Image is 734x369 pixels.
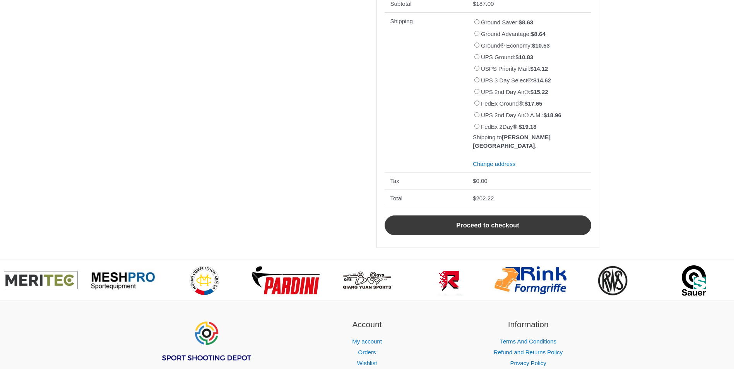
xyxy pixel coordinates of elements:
[473,133,585,150] p: Shipping to .
[296,318,438,369] aside: Footer Widget 2
[500,338,556,345] a: Terms And Conditions
[531,31,546,37] bdi: 8.64
[530,65,534,72] span: $
[473,161,515,167] a: Change address
[473,0,476,7] span: $
[296,318,438,331] h2: Account
[525,100,528,107] span: $
[481,89,548,95] label: UPS 2nd Day Air®:
[481,31,546,37] label: Ground Advantage:
[515,54,518,60] span: $
[494,349,563,355] a: Refund and Returns Policy
[519,123,522,130] span: $
[530,89,534,95] span: $
[544,112,561,118] bdi: 18.96
[481,19,533,26] label: Ground Saver:
[481,54,533,60] label: UPS Ground:
[385,12,467,173] th: Shipping
[531,31,534,37] span: $
[357,360,377,366] a: Wishlist
[525,100,542,107] bdi: 17.65
[481,65,548,72] label: USPS Priority Mail:
[473,178,476,184] span: $
[473,178,488,184] bdi: 0.00
[457,318,599,331] h2: Information
[544,112,547,118] span: $
[457,318,599,369] aside: Footer Widget 3
[530,65,548,72] bdi: 14.12
[510,360,546,366] a: Privacy Policy
[296,336,438,369] nav: Account
[519,123,537,130] bdi: 19.18
[481,123,537,130] label: FedEx 2Day®:
[358,349,376,355] a: Orders
[519,19,534,26] bdi: 8.63
[473,195,476,202] span: $
[532,42,550,49] bdi: 10.53
[473,134,551,149] strong: [PERSON_NAME][GEOGRAPHIC_DATA]
[533,77,551,84] bdi: 14.62
[532,42,535,49] span: $
[385,215,591,236] a: Proceed to checkout
[473,195,494,202] bdi: 202.22
[352,338,382,345] a: My account
[473,0,494,7] bdi: 187.00
[515,54,533,60] bdi: 10.83
[385,190,467,207] th: Total
[481,100,542,107] label: FedEx Ground®:
[481,42,550,49] label: Ground® Economy:
[457,336,599,369] nav: Information
[530,89,548,95] bdi: 15.22
[533,77,536,84] span: $
[519,19,522,26] span: $
[385,173,467,190] th: Tax
[481,112,561,118] label: UPS 2nd Day Air® A.M.:
[481,77,551,84] label: UPS 3 Day Select®:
